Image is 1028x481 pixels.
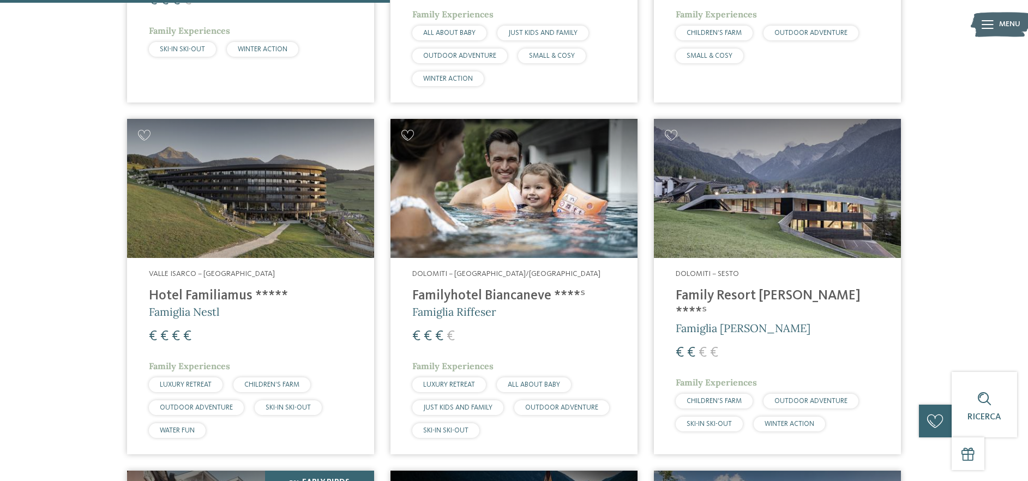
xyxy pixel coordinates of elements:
span: CHILDREN’S FARM [687,29,742,37]
span: Famiglia Riffeser [412,305,496,318]
span: OUTDOOR ADVENTURE [525,404,598,411]
span: ALL ABOUT BABY [423,29,476,37]
span: € [412,329,420,344]
span: Ricerca [967,413,1001,422]
span: SMALL & COSY [529,52,575,59]
span: € [687,346,695,360]
span: € [676,346,684,360]
span: WINTER ACTION [238,46,287,53]
span: Valle Isarco – [GEOGRAPHIC_DATA] [149,270,275,278]
span: JUST KIDS AND FAMILY [423,404,492,411]
span: OUTDOOR ADVENTURE [774,398,847,405]
span: Famiglia [PERSON_NAME] [676,321,810,335]
a: Cercate un hotel per famiglie? Qui troverete solo i migliori! Dolomiti – Sesto Family Resort [PER... [654,119,901,454]
span: WATER FUN [160,427,195,434]
span: Family Experiences [676,377,757,388]
span: SMALL & COSY [687,52,732,59]
span: LUXURY RETREAT [160,381,212,388]
a: Cercate un hotel per famiglie? Qui troverete solo i migliori! Dolomiti – [GEOGRAPHIC_DATA]/[GEOGR... [390,119,638,454]
span: SKI-IN SKI-OUT [266,404,311,411]
span: CHILDREN’S FARM [244,381,299,388]
span: SKI-IN SKI-OUT [423,427,468,434]
span: SKI-IN SKI-OUT [687,420,732,428]
span: LUXURY RETREAT [423,381,475,388]
span: Family Experiences [412,360,494,371]
span: Dolomiti – [GEOGRAPHIC_DATA]/[GEOGRAPHIC_DATA] [412,270,600,278]
h4: Family Resort [PERSON_NAME] ****ˢ [676,288,879,321]
span: € [435,329,443,344]
span: Famiglia Nestl [149,305,219,318]
span: WINTER ACTION [423,75,473,82]
span: OUTDOOR ADVENTURE [774,29,847,37]
img: Family Resort Rainer ****ˢ [654,119,901,258]
h4: Familyhotel Biancaneve ****ˢ [412,288,616,304]
span: SKI-IN SKI-OUT [160,46,205,53]
span: € [424,329,432,344]
span: € [447,329,455,344]
span: JUST KIDS AND FAMILY [508,29,578,37]
span: WINTER ACTION [765,420,814,428]
span: CHILDREN’S FARM [687,398,742,405]
span: OUTDOOR ADVENTURE [160,404,233,411]
span: ALL ABOUT BABY [508,381,560,388]
span: € [710,346,718,360]
span: OUTDOOR ADVENTURE [423,52,496,59]
img: Cercate un hotel per famiglie? Qui troverete solo i migliori! [127,119,374,258]
span: Family Experiences [149,360,230,371]
span: Family Experiences [676,9,757,20]
span: € [699,346,707,360]
span: € [149,329,157,344]
span: € [172,329,180,344]
span: € [183,329,191,344]
span: € [160,329,169,344]
img: Cercate un hotel per famiglie? Qui troverete solo i migliori! [390,119,638,258]
span: Family Experiences [412,9,494,20]
span: Dolomiti – Sesto [676,270,739,278]
a: Cercate un hotel per famiglie? Qui troverete solo i migliori! Valle Isarco – [GEOGRAPHIC_DATA] Ho... [127,119,374,454]
span: Family Experiences [149,25,230,36]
